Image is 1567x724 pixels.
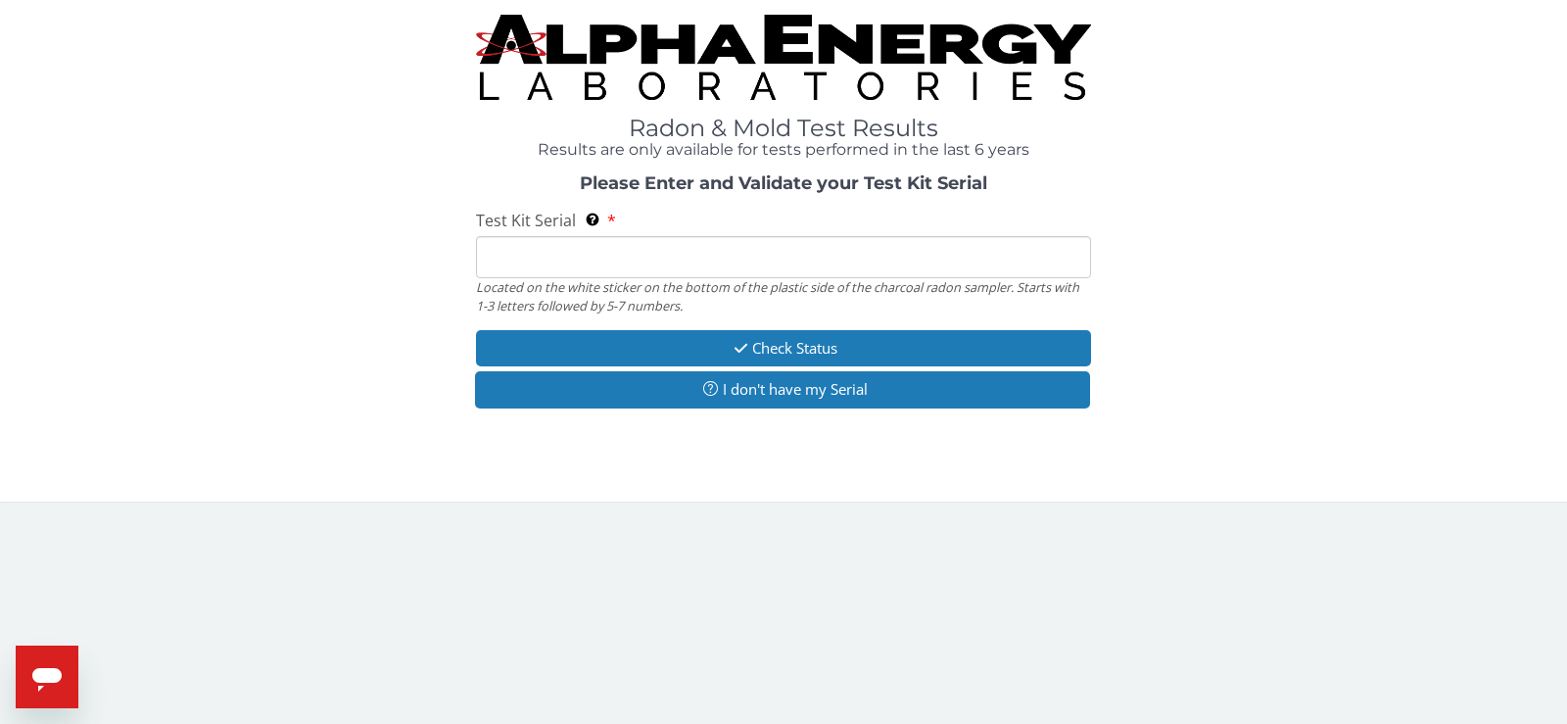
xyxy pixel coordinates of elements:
[476,141,1091,159] h4: Results are only available for tests performed in the last 6 years
[16,646,78,708] iframe: Button to launch messaging window, conversation in progress
[476,278,1091,314] div: Located on the white sticker on the bottom of the plastic side of the charcoal radon sampler. Sta...
[476,210,576,231] span: Test Kit Serial
[476,330,1091,366] button: Check Status
[580,172,987,194] strong: Please Enter and Validate your Test Kit Serial
[475,371,1090,408] button: I don't have my Serial
[476,116,1091,141] h1: Radon & Mold Test Results
[476,15,1091,100] img: TightCrop.jpg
